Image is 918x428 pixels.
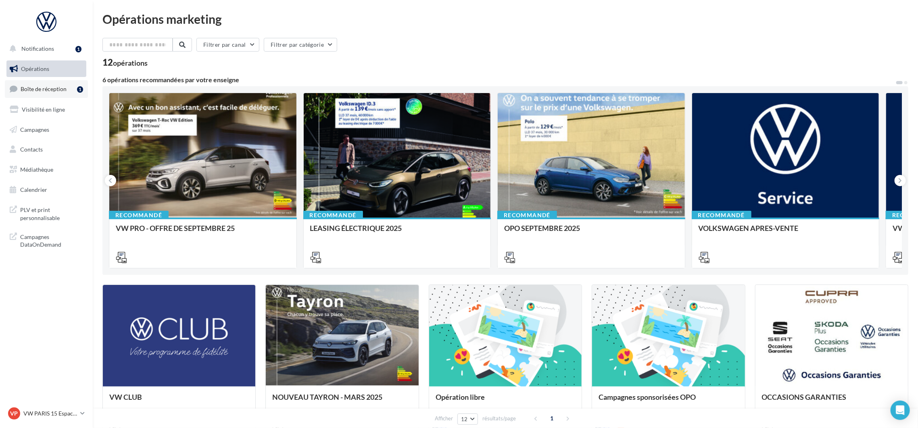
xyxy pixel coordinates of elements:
[20,231,83,249] span: Campagnes DataOnDemand
[310,224,484,240] div: LEASING ÉLECTRIQUE 2025
[75,46,81,52] div: 1
[20,204,83,222] span: PLV et print personnalisable
[5,228,88,252] a: Campagnes DataOnDemand
[109,393,249,409] div: VW CLUB
[762,393,901,409] div: OCCASIONS GARANTIES
[23,409,77,418] p: VW PARIS 15 Espace Suffren
[546,412,559,425] span: 1
[113,59,148,66] div: opérations
[599,393,738,409] div: Campagnes sponsorisées OPO
[22,106,65,113] span: Visibilité en ligne
[692,211,751,220] div: Recommandé
[102,77,895,83] div: 6 opérations recommandées par votre enseigne
[504,224,678,240] div: OPO SEPTEMBRE 2025
[116,224,290,240] div: VW PRO - OFFRE DE SEPTEMBRE 25
[20,166,53,173] span: Médiathèque
[21,85,67,92] span: Boîte de réception
[20,186,47,193] span: Calendrier
[5,80,88,98] a: Boîte de réception1
[196,38,259,52] button: Filtrer par canal
[435,415,453,422] span: Afficher
[5,141,88,158] a: Contacts
[5,101,88,118] a: Visibilité en ligne
[5,60,88,77] a: Opérations
[5,40,85,57] button: Notifications 1
[21,45,54,52] span: Notifications
[482,415,516,422] span: résultats/page
[20,126,49,133] span: Campagnes
[272,393,412,409] div: NOUVEAU TAYRON - MARS 2025
[497,211,557,220] div: Recommandé
[102,58,148,67] div: 12
[20,146,43,153] span: Contacts
[6,406,86,421] a: VP VW PARIS 15 Espace Suffren
[5,161,88,178] a: Médiathèque
[5,181,88,198] a: Calendrier
[264,38,337,52] button: Filtrer par catégorie
[699,224,873,240] div: VOLKSWAGEN APRES-VENTE
[303,211,363,220] div: Recommandé
[21,65,49,72] span: Opérations
[10,409,18,418] span: VP
[109,211,169,220] div: Recommandé
[77,86,83,93] div: 1
[891,401,910,420] div: Open Intercom Messenger
[5,201,88,225] a: PLV et print personnalisable
[436,393,575,409] div: Opération libre
[457,413,478,425] button: 12
[461,416,468,422] span: 12
[5,121,88,138] a: Campagnes
[102,13,908,25] div: Opérations marketing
